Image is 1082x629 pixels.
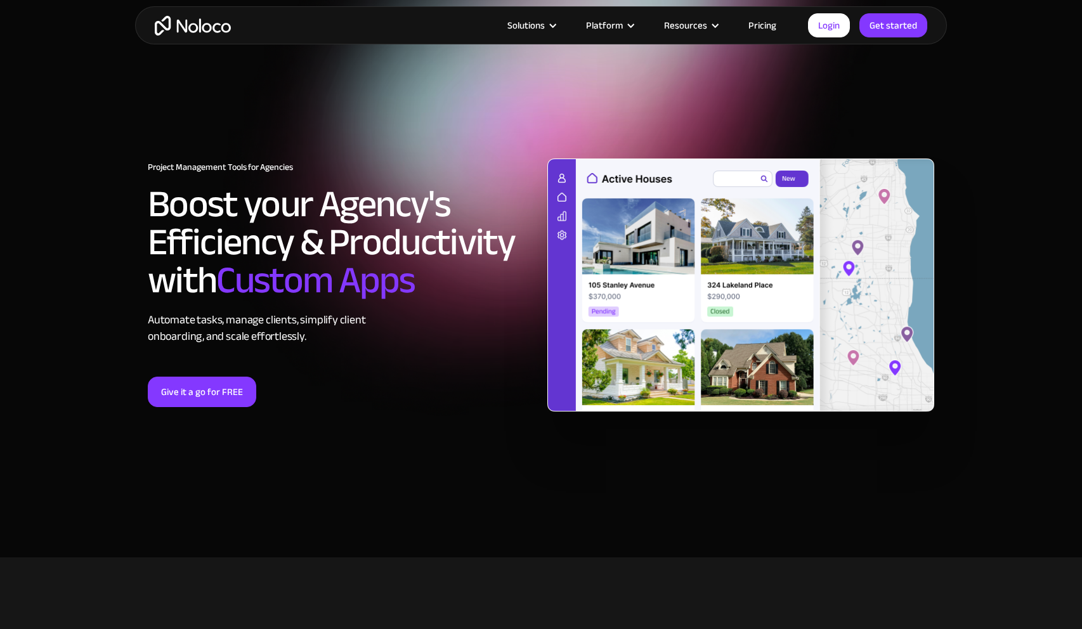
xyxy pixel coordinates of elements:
[664,17,707,34] div: Resources
[808,13,850,37] a: Login
[507,17,545,34] div: Solutions
[492,17,570,34] div: Solutions
[733,17,792,34] a: Pricing
[859,13,927,37] a: Get started
[148,312,535,345] div: Automate tasks, manage clients, simplify client onboarding, and scale effortlessly.
[570,17,648,34] div: Platform
[148,185,535,299] h2: Boost your Agency's Efficiency & Productivity with
[586,17,623,34] div: Platform
[148,162,535,172] h1: Project Management Tools for Agencies
[648,17,733,34] div: Resources
[148,377,256,407] a: Give it a go for FREE
[216,245,415,316] span: Custom Apps
[155,16,231,36] a: home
